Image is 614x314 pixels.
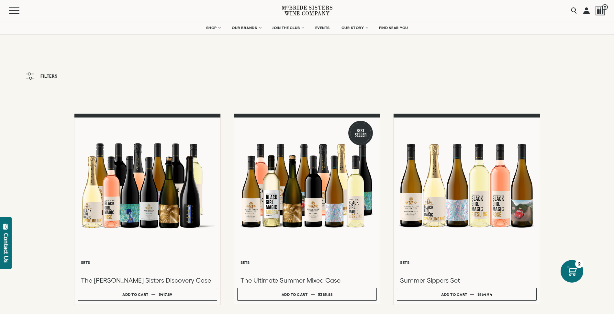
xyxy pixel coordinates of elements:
[40,74,58,78] span: Filters
[341,26,364,30] span: OUR STORY
[228,21,265,34] a: OUR BRANDS
[202,21,224,34] a: SHOP
[74,114,221,305] a: McBride Sisters Full Set Sets The [PERSON_NAME] Sisters Discovery Case Add to cart $417.89
[9,7,32,14] button: Mobile Menu Trigger
[441,290,467,299] div: Add to cart
[393,114,540,305] a: Summer Sippers Set Sets Summer Sippers Set Add to cart $164.94
[272,26,300,30] span: JOIN THE CLUB
[159,292,173,297] span: $417.89
[237,288,377,301] button: Add to cart $385.88
[400,276,533,285] h3: Summer Sippers Set
[234,114,380,305] a: Best Seller The Ultimate Summer Mixed Case Sets The Ultimate Summer Mixed Case Add to cart $385.88
[78,288,217,301] button: Add to cart $417.89
[81,276,214,285] h3: The [PERSON_NAME] Sisters Discovery Case
[81,260,214,264] h6: Sets
[337,21,372,34] a: OUR STORY
[575,260,583,268] div: 2
[122,290,149,299] div: Add to cart
[397,288,536,301] button: Add to cart $164.94
[602,4,608,10] span: 2
[206,26,217,30] span: SHOP
[379,26,408,30] span: FIND NEAR YOU
[232,26,257,30] span: OUR BRANDS
[477,292,492,297] span: $164.94
[400,260,533,264] h6: Sets
[318,292,333,297] span: $385.88
[240,260,374,264] h6: Sets
[240,276,374,285] h3: The Ultimate Summer Mixed Case
[268,21,308,34] a: JOIN THE CLUB
[23,69,61,83] button: Filters
[282,290,308,299] div: Add to cart
[315,26,330,30] span: EVENTS
[3,233,9,263] div: Contact Us
[311,21,334,34] a: EVENTS
[375,21,412,34] a: FIND NEAR YOU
